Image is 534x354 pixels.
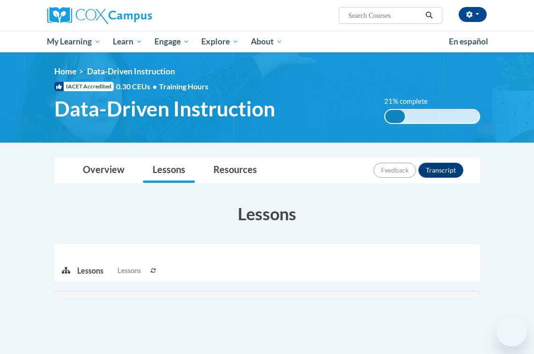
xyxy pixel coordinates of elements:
span: Engage [154,36,190,47]
div: Main menu [40,31,494,52]
a: Resources [204,158,266,183]
a: My Learning [41,31,107,52]
a: Overview [73,158,134,183]
span: About [251,36,283,47]
span: Training Hours [159,82,208,91]
img: Cox Campus [47,7,152,24]
a: Home [54,66,76,76]
div: 21% complete [385,110,405,123]
span: Data-Driven Instruction [87,66,175,76]
span: 0.30 CEUs [116,81,159,92]
span: Lessons [117,266,141,276]
a: En español [443,32,494,51]
a: Explore [195,31,245,52]
a: Cox Campus [47,7,184,24]
span: Data-Driven Instruction [54,96,275,121]
span: My Learning [47,36,101,47]
span: Learn [113,36,142,47]
button: Feedback [373,163,416,178]
button: Transcript [418,163,463,178]
span: En español [449,36,488,46]
a: About [245,31,289,52]
span: Explore [201,36,239,47]
button: Account Settings [459,7,487,22]
a: Engage [148,31,196,52]
button: Search [422,10,436,21]
iframe: Button to launch messaging window [497,317,527,347]
span: IACET Accredited [54,82,114,91]
h3: Lessons [54,202,480,225]
a: Lessons [143,158,195,183]
input: Search Courses [347,10,422,21]
p: Lessons [77,266,103,276]
label: 21% complete [384,96,438,107]
span: • [153,82,157,91]
a: Learn [107,31,148,52]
